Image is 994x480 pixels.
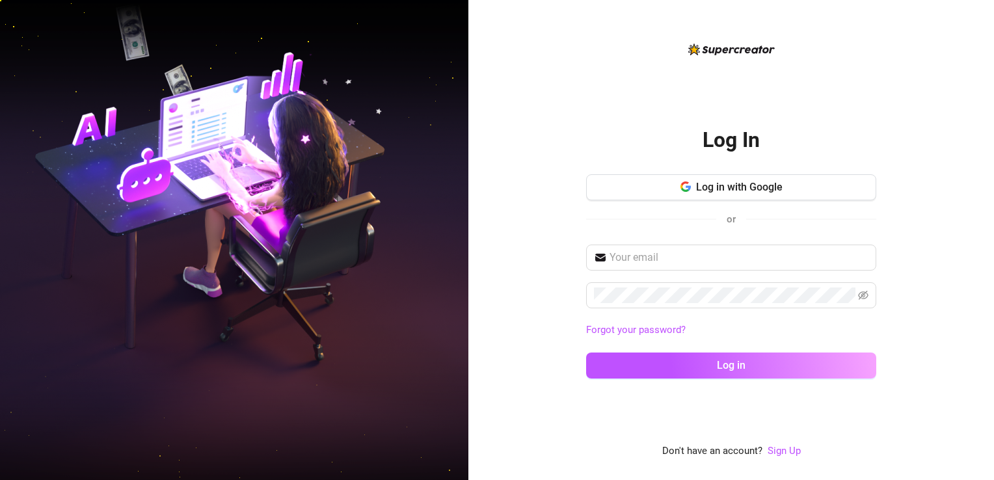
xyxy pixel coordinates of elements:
h2: Log In [703,127,760,153]
button: Log in [586,353,876,379]
span: Don't have an account? [662,444,762,459]
span: Log in with Google [696,181,783,193]
img: logo-BBDzfeDw.svg [688,44,775,55]
span: or [727,213,736,225]
button: Log in with Google [586,174,876,200]
a: Sign Up [768,444,801,459]
a: Sign Up [768,445,801,457]
input: Your email [610,250,868,265]
a: Forgot your password? [586,323,876,338]
span: eye-invisible [858,290,868,300]
span: Log in [717,359,745,371]
a: Forgot your password? [586,324,686,336]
